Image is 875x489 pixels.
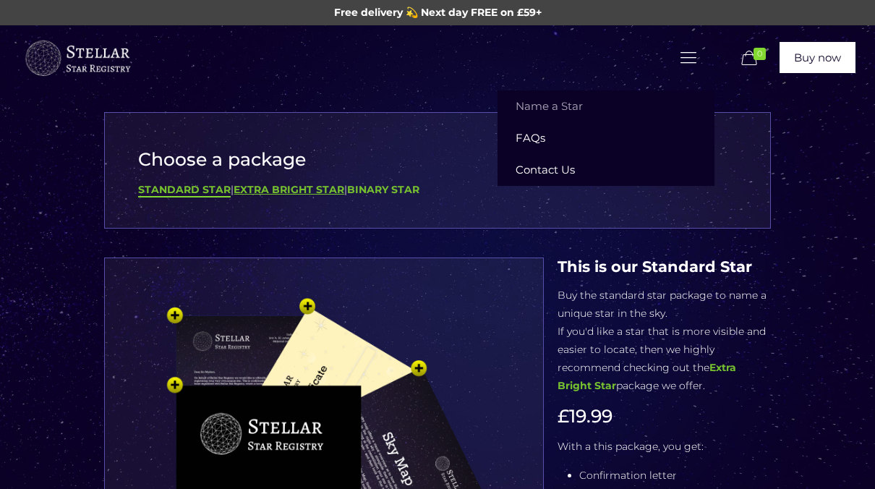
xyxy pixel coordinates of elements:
a: Contact Us [498,154,714,186]
a: Buy a Star [23,25,132,90]
p: Buy the standard star package to name a unique star in the sky. If you'd like a star that is more... [558,286,771,395]
a: 0 [738,50,772,67]
span: FAQs [516,131,545,145]
span: Free delivery 💫 Next day FREE on £59+ [334,6,542,19]
a: Extra Bright Star [234,183,344,196]
div: | | [138,181,736,199]
a: Buy now [780,42,855,73]
h3: Choose a package [138,149,736,170]
a: Binary Star [347,183,419,196]
a: FAQs [498,122,714,154]
a: Name a Star [498,90,714,122]
b: Standard Star [138,183,231,196]
p: With a this package, you get: [558,438,771,456]
h4: This is our Standard Star [558,258,771,276]
img: buyastar-logo-transparent [23,37,132,80]
li: Confirmation letter [579,467,771,485]
span: 19.99 [569,405,612,427]
span: Contact Us [516,163,575,177]
a: Standard Star [138,183,231,197]
h3: £ [558,406,771,427]
span: 0 [754,48,766,60]
span: Name a Star [516,99,583,113]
